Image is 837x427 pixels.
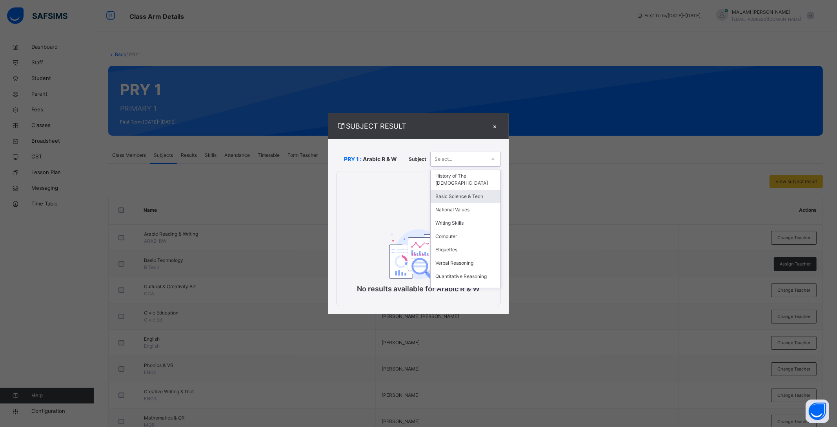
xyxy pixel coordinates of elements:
img: classEmptyState.7d4ec5dc6d57f4e1adfd249b62c1c528.svg [389,228,448,280]
span: SUBJECT RESULT [336,121,489,131]
div: Select... [435,152,452,167]
div: × [489,121,501,131]
div: History of The [DEMOGRAPHIC_DATA] [431,169,500,190]
p: No results available for Arabic R & W [340,283,497,294]
div: Basic Science & Tech [431,190,500,203]
div: PHONICS [431,283,500,296]
span: Subject [409,156,426,163]
button: Open asap [806,400,829,423]
div: No results available for Arabic R & W [340,206,497,306]
div: National Values [431,203,500,216]
span: PRY 1 : [344,155,362,163]
div: Quantitative Reasoning [431,270,500,283]
div: Etiquettes [431,243,500,256]
div: Verbal Reasoning [431,256,500,270]
div: Writing Skills [431,216,500,230]
span: Arabic R & W [363,155,397,163]
div: Computer [431,230,500,243]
